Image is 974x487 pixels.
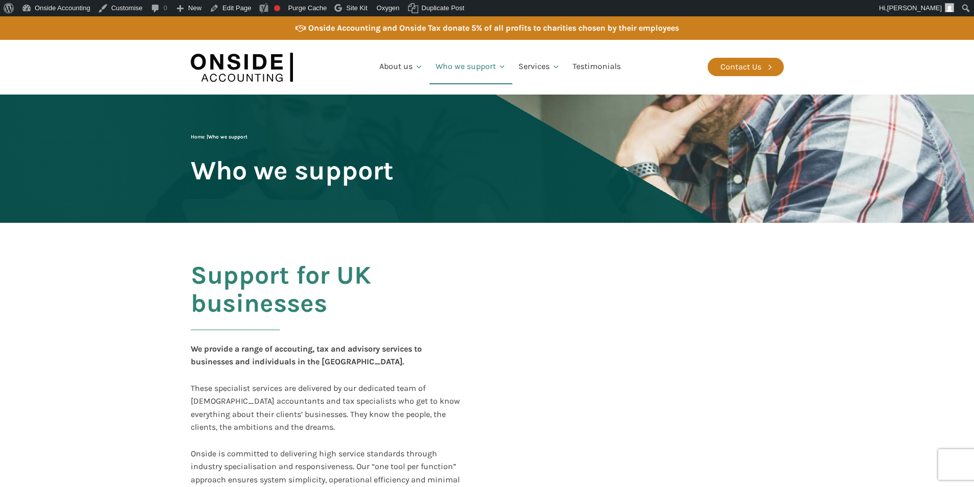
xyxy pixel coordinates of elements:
span: | [191,134,247,140]
span: Site Kit [346,4,367,12]
span: We provide a range of accouting, tax and advisory services to businesses and individuals in the [... [191,344,424,367]
span: Who we support [191,156,394,184]
div: Onside Accounting and Onside Tax donate 5% of all profits to charities chosen by their employees [308,21,679,35]
a: Contact Us [708,58,784,76]
div: Focus keyphrase not set [274,5,280,11]
a: About us [373,50,429,84]
h2: Support for UK businesses [191,261,465,342]
a: Services [512,50,567,84]
a: Home [191,134,205,140]
span: Who we support [208,134,247,140]
span: These specialist services are delivered by our dedicated team of [DEMOGRAPHIC_DATA] accountants a... [191,383,462,432]
span: [PERSON_NAME] [887,4,942,12]
a: Testimonials [567,50,627,84]
a: Who we support [429,50,513,84]
div: Contact Us [720,60,761,74]
img: Onside Accounting [191,48,293,87]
